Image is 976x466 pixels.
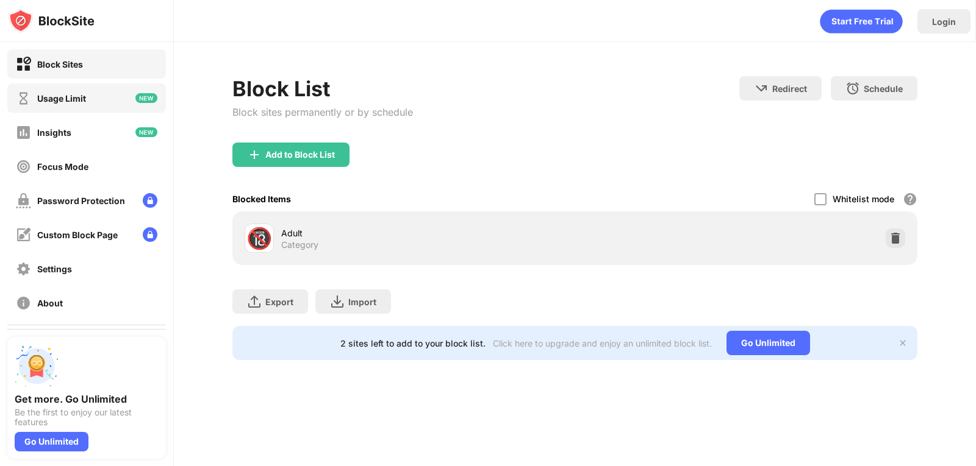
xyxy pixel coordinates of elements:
[16,193,31,208] img: password-protection-off.svg
[15,393,159,405] div: Get more. Go Unlimited
[16,227,31,242] img: customize-block-page-off.svg
[232,106,413,118] div: Block sites permanently or by schedule
[143,193,157,208] img: lock-menu.svg
[15,344,59,388] img: push-unlimited.svg
[16,261,31,277] img: settings-off.svg
[37,196,125,206] div: Password Protection
[864,83,903,94] div: Schedule
[281,239,318,250] div: Category
[16,91,31,106] img: time-usage-off.svg
[135,127,157,137] img: new-icon.svg
[37,230,118,240] div: Custom Block Page
[833,194,894,204] div: Whitelist mode
[37,161,88,172] div: Focus Mode
[820,9,903,34] div: animation
[265,150,335,160] div: Add to Block List
[135,93,157,103] img: new-icon.svg
[37,59,83,69] div: Block Sites
[37,264,72,274] div: Settings
[265,297,293,307] div: Export
[16,125,31,140] img: insights-off.svg
[15,432,88,451] div: Go Unlimited
[16,159,31,174] img: focus-off.svg
[37,298,63,308] div: About
[232,76,413,101] div: Block List
[16,57,31,72] img: block-on.svg
[246,226,272,251] div: 🔞
[340,338,486,348] div: 2 sites left to add to your block list.
[727,331,810,355] div: Go Unlimited
[932,16,956,27] div: Login
[898,338,908,348] img: x-button.svg
[143,227,157,242] img: lock-menu.svg
[232,194,291,204] div: Blocked Items
[37,127,71,138] div: Insights
[16,295,31,311] img: about-off.svg
[9,9,95,33] img: logo-blocksite.svg
[493,338,712,348] div: Click here to upgrade and enjoy an unlimited block list.
[15,408,159,427] div: Be the first to enjoy our latest features
[281,227,575,239] div: Adult
[772,83,807,94] div: Redirect
[348,297,376,307] div: Import
[37,93,86,104] div: Usage Limit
